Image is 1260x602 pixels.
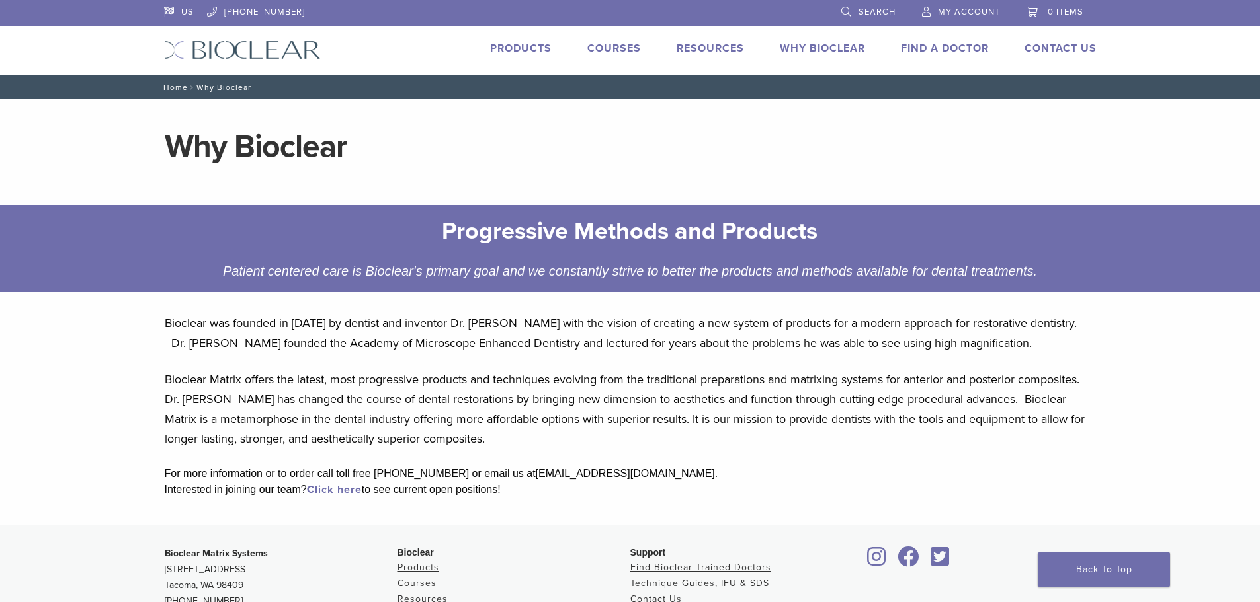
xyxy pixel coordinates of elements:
[398,578,437,589] a: Courses
[863,554,891,568] a: Bioclear
[490,42,552,55] a: Products
[165,369,1096,449] p: Bioclear Matrix offers the latest, most progressive products and techniques evolving from the tra...
[927,554,954,568] a: Bioclear
[210,260,1050,282] div: Patient centered care is Bioclear's primary goal and we constantly strive to better the products ...
[1025,42,1097,55] a: Contact Us
[220,215,1040,247] h2: Progressive Methods and Products
[165,466,1096,482] div: For more information or to order call toll free [PHONE_NUMBER] or email us at [EMAIL_ADDRESS][DOM...
[1048,7,1083,17] span: 0 items
[398,562,439,573] a: Products
[165,482,1096,498] div: Interested in joining our team? to see current open positions!
[188,84,196,91] span: /
[894,554,924,568] a: Bioclear
[630,547,666,558] span: Support
[587,42,641,55] a: Courses
[165,548,268,559] strong: Bioclear Matrix Systems
[630,562,771,573] a: Find Bioclear Trained Doctors
[901,42,989,55] a: Find A Doctor
[859,7,896,17] span: Search
[165,131,1096,163] h1: Why Bioclear
[780,42,865,55] a: Why Bioclear
[630,578,769,589] a: Technique Guides, IFU & SDS
[1038,552,1170,587] a: Back To Top
[164,40,321,59] img: Bioclear
[398,547,434,558] span: Bioclear
[159,83,188,92] a: Home
[307,483,362,496] a: Click here
[938,7,1000,17] span: My Account
[154,75,1107,99] nav: Why Bioclear
[677,42,744,55] a: Resources
[165,313,1096,353] p: Bioclear was founded in [DATE] by dentist and inventor Dr. [PERSON_NAME] with the vision of creat...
